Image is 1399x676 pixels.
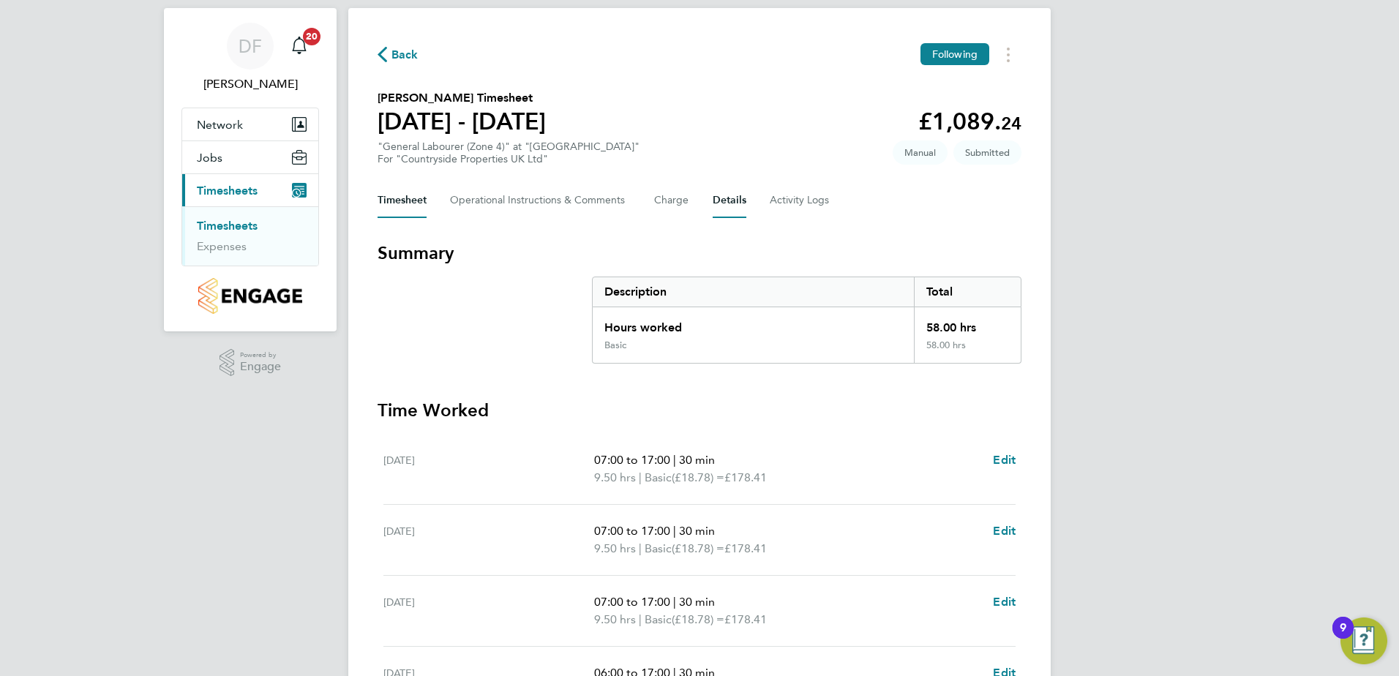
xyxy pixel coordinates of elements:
button: Timesheets [182,174,318,206]
span: £178.41 [724,612,767,626]
button: Open Resource Center, 9 new notifications [1340,617,1387,664]
a: Expenses [197,239,247,253]
span: Timesheets [197,184,258,198]
span: Powered by [240,349,281,361]
div: For "Countryside Properties UK Ltd" [378,153,640,165]
img: countryside-properties-logo-retina.png [198,278,301,314]
span: 07:00 to 17:00 [594,524,670,538]
a: DF[PERSON_NAME] [181,23,319,93]
span: 30 min [679,453,715,467]
a: Edit [993,522,1016,540]
div: [DATE] [383,451,594,487]
span: | [673,595,676,609]
a: Go to home page [181,278,319,314]
span: This timesheet was manually created. [893,140,948,165]
span: | [639,470,642,484]
span: Basic [645,469,672,487]
span: Edit [993,595,1016,609]
button: Following [920,43,989,65]
nav: Main navigation [164,8,337,331]
span: (£18.78) = [672,470,724,484]
button: Jobs [182,141,318,173]
span: 24 [1001,113,1021,134]
span: 07:00 to 17:00 [594,595,670,609]
h2: [PERSON_NAME] Timesheet [378,89,546,107]
button: Details [713,183,746,218]
span: | [673,524,676,538]
span: Back [391,46,419,64]
a: Timesheets [197,219,258,233]
span: 20 [303,28,320,45]
a: Edit [993,451,1016,469]
span: 30 min [679,524,715,538]
span: | [673,453,676,467]
span: £178.41 [724,470,767,484]
span: | [639,541,642,555]
div: 58.00 hrs [914,339,1021,363]
h3: Time Worked [378,399,1021,422]
a: Powered byEngage [220,349,282,377]
a: 20 [285,23,314,70]
span: Engage [240,361,281,373]
button: Timesheets Menu [995,43,1021,66]
div: "General Labourer (Zone 4)" at "[GEOGRAPHIC_DATA]" [378,140,640,165]
div: 58.00 hrs [914,307,1021,339]
div: Basic [604,339,626,351]
span: Basic [645,611,672,628]
span: DF [239,37,262,56]
span: Basic [645,540,672,557]
span: Jobs [197,151,222,165]
app-decimal: £1,089. [918,108,1021,135]
span: Network [197,118,243,132]
span: (£18.78) = [672,612,724,626]
span: 9.50 hrs [594,470,636,484]
div: Hours worked [593,307,914,339]
button: Network [182,108,318,140]
span: | [639,612,642,626]
a: Edit [993,593,1016,611]
span: 30 min [679,595,715,609]
button: Operational Instructions & Comments [450,183,631,218]
span: £178.41 [724,541,767,555]
span: (£18.78) = [672,541,724,555]
button: Back [378,45,419,64]
button: Charge [654,183,689,218]
span: Dean Fox [181,75,319,93]
h1: [DATE] - [DATE] [378,107,546,136]
div: [DATE] [383,522,594,557]
span: Edit [993,524,1016,538]
div: Summary [592,277,1021,364]
span: Following [932,48,978,61]
div: Description [593,277,914,307]
div: Total [914,277,1021,307]
div: 9 [1340,628,1346,647]
span: 9.50 hrs [594,612,636,626]
span: This timesheet is Submitted. [953,140,1021,165]
button: Activity Logs [770,183,831,218]
span: 9.50 hrs [594,541,636,555]
button: Timesheet [378,183,427,218]
div: Timesheets [182,206,318,266]
div: [DATE] [383,593,594,628]
h3: Summary [378,241,1021,265]
span: 07:00 to 17:00 [594,453,670,467]
span: Edit [993,453,1016,467]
